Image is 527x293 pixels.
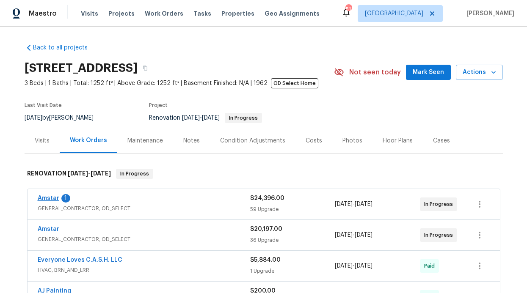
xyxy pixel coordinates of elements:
div: Cases [433,137,450,145]
span: $24,396.00 [250,195,284,201]
span: In Progress [424,231,456,239]
div: 1 Upgrade [250,267,335,275]
span: - [335,231,372,239]
span: Visits [81,9,98,18]
span: [DATE] [202,115,220,121]
span: [DATE] [25,115,42,121]
span: Maestro [29,9,57,18]
span: - [335,262,372,270]
div: 36 Upgrade [250,236,335,244]
span: [GEOGRAPHIC_DATA] [365,9,423,18]
span: [DATE] [355,263,372,269]
span: 3 Beds | 1 Baths | Total: 1252 ft² | Above Grade: 1252 ft² | Basement Finished: N/A | 1962 [25,79,334,88]
span: Properties [221,9,254,18]
span: [DATE] [355,232,372,238]
a: Back to all projects [25,44,106,52]
span: $20,197.00 [250,226,282,232]
span: Project [149,103,168,108]
span: Projects [108,9,135,18]
span: - [182,115,220,121]
div: Floor Plans [383,137,413,145]
span: - [68,170,111,176]
div: 59 Upgrade [250,205,335,214]
span: - [335,200,372,208]
span: Not seen today [349,68,401,77]
span: OD Select Home [271,78,318,88]
span: In Progress [226,115,261,120]
div: 1 [61,194,70,203]
span: Tasks [193,11,211,16]
div: Visits [35,137,50,145]
a: Amstar [38,195,59,201]
div: Photos [342,137,362,145]
div: Condition Adjustments [220,137,285,145]
span: [DATE] [335,201,353,207]
span: [DATE] [91,170,111,176]
div: Costs [306,137,322,145]
button: Actions [456,65,503,80]
div: RENOVATION [DATE]-[DATE]In Progress [25,160,503,187]
div: Work Orders [70,136,107,145]
div: by [PERSON_NAME] [25,113,104,123]
span: In Progress [117,170,152,178]
span: [DATE] [335,232,353,238]
span: $5,884.00 [250,257,281,263]
button: Copy Address [138,60,153,76]
span: Renovation [149,115,262,121]
span: [DATE] [355,201,372,207]
span: [DATE] [68,170,88,176]
h2: [STREET_ADDRESS] [25,64,138,72]
a: Everyone Loves C.A.S.H. LLC [38,257,122,263]
a: Amstar [38,226,59,232]
span: Geo Assignments [265,9,320,18]
span: [DATE] [335,263,353,269]
span: GENERAL_CONTRACTOR, OD_SELECT [38,235,250,244]
h6: RENOVATION [27,169,111,179]
div: Notes [183,137,200,145]
div: 51 [345,5,351,14]
span: [PERSON_NAME] [463,9,514,18]
span: GENERAL_CONTRACTOR, OD_SELECT [38,204,250,213]
span: Paid [424,262,438,270]
span: Actions [463,67,496,78]
span: Last Visit Date [25,103,62,108]
span: Work Orders [145,9,183,18]
span: [DATE] [182,115,200,121]
span: HVAC, BRN_AND_LRR [38,266,250,274]
button: Mark Seen [406,65,451,80]
span: In Progress [424,200,456,208]
div: Maintenance [127,137,163,145]
span: Mark Seen [413,67,444,78]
